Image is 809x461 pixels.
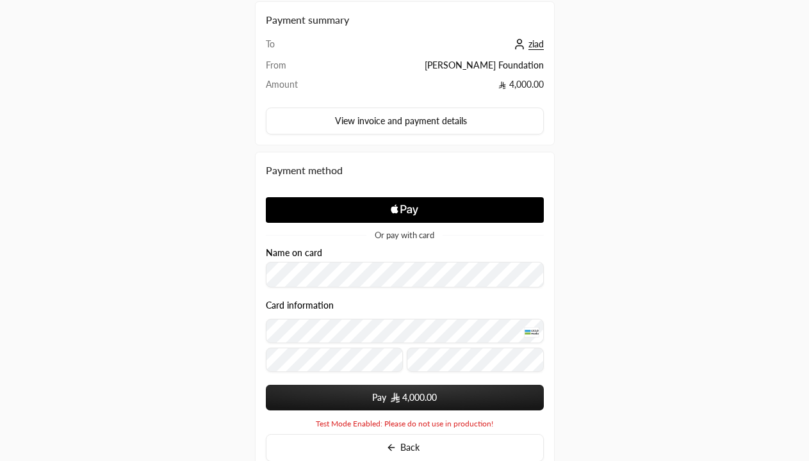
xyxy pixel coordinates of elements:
input: Credit Card [266,319,544,343]
button: Pay SAR4,000.00 [266,385,544,410]
input: CVC [407,348,544,372]
td: 4,000.00 [324,78,543,97]
div: Name on card [266,248,544,288]
legend: Card information [266,300,334,311]
span: Back [400,442,420,453]
div: Card information [266,300,544,376]
button: View invoice and payment details [266,108,544,134]
label: Name on card [266,248,322,258]
img: SAR [391,392,400,403]
a: ziad [511,38,544,49]
span: ziad [528,38,544,50]
span: Or pay with card [375,231,434,239]
img: MADA [524,327,539,337]
h2: Payment summary [266,12,544,28]
td: From [266,59,325,78]
span: Test Mode Enabled: Please do not use in production! [316,419,493,429]
span: 4,000.00 [402,391,437,404]
td: To [266,38,325,59]
input: Expiry date [266,348,403,372]
td: [PERSON_NAME] Foundation [324,59,543,78]
td: Amount [266,78,325,97]
div: Payment method [266,163,544,178]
